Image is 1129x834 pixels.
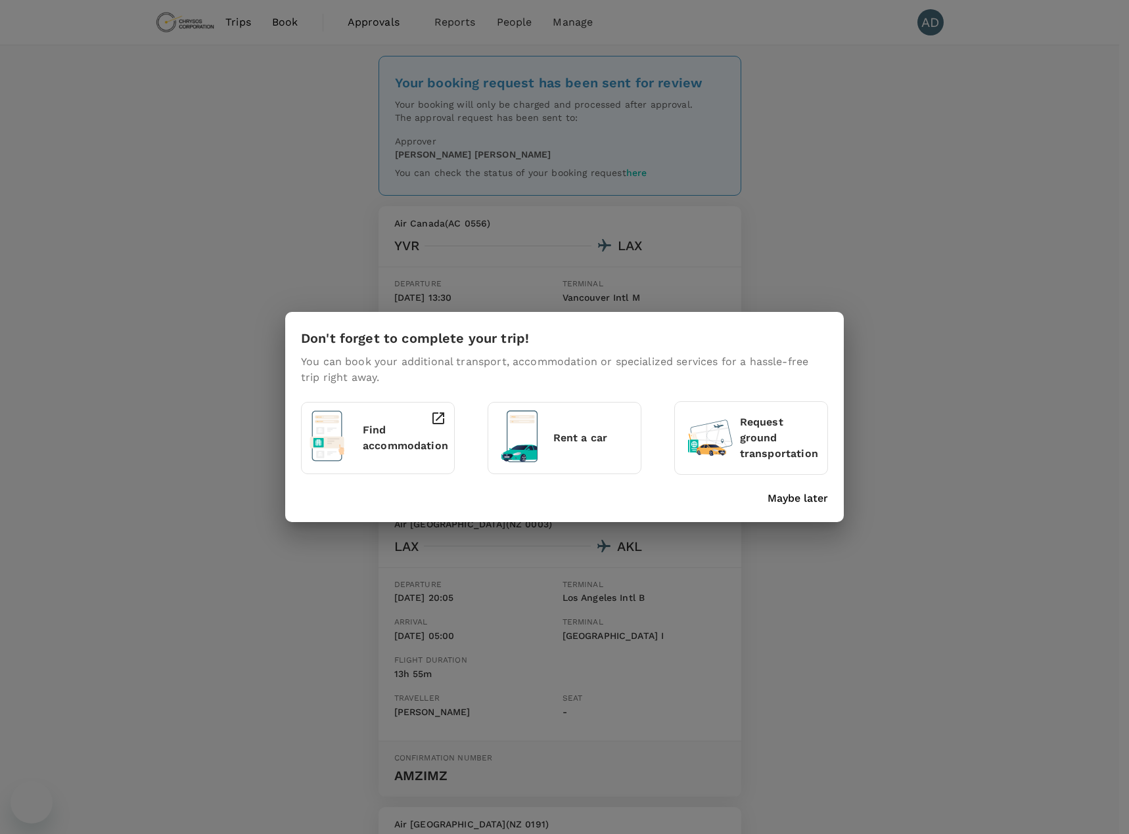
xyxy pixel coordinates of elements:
[553,430,633,446] p: Rent a car
[363,422,448,454] p: Find accommodation
[301,354,828,385] p: You can book your additional transport, accommodation or specialized services for a hassle-free t...
[768,491,828,506] button: Maybe later
[301,328,529,349] h6: Don't forget to complete your trip!
[740,414,819,462] p: Request ground transportation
